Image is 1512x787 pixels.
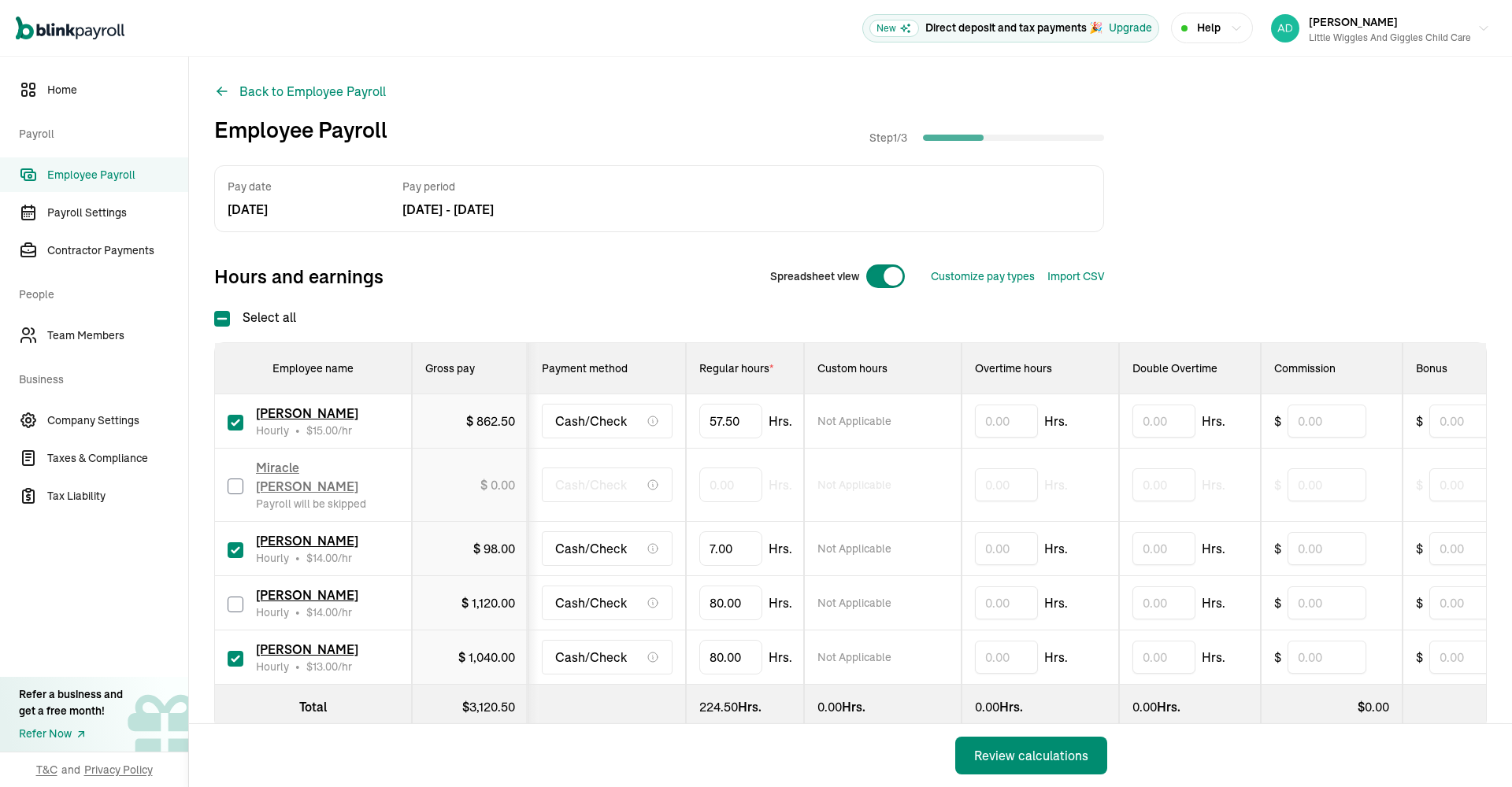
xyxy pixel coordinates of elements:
span: T&C [36,762,57,778]
span: Hrs. [769,648,792,667]
div: Hrs. [1132,697,1247,716]
input: 0.00 [1429,532,1508,565]
span: Hrs. [1202,593,1225,612]
span: 14.00 [313,551,338,565]
input: 0.00 [1288,641,1366,674]
span: Commission [1274,361,1336,375]
span: Payment method [542,361,628,375]
a: Refer Now [19,726,123,742]
div: Payroll will be skipped [256,496,398,512]
div: Hrs. [699,697,791,716]
span: Payroll Settings [47,205,188,221]
span: /hr [306,604,352,620]
input: TextInput [699,404,762,438]
input: TextInput [699,586,762,620]
span: Hours and earnings [214,264,384,289]
input: TextInput [699,467,762,502]
label: Select all [214,308,296,327]
div: Total [228,697,398,716]
div: $ [1274,697,1389,716]
span: Hrs. [1044,412,1068,430]
span: Cash/Check [555,475,627,494]
span: Hrs. [769,593,792,612]
span: 0.00 [1365,699,1389,715]
span: [PERSON_NAME] [256,533,358,549]
span: Not Applicable [817,477,891,493]
span: Taxes & Compliance [47,450,188,467]
input: 0.00 [975,641,1038,674]
span: Pay period [402,179,565,195]
span: Hourly [256,550,289,566]
span: [PERSON_NAME] [256,405,358,421]
span: Regular hours [699,361,773,375]
input: 0.00 [1132,468,1195,501]
div: Hrs. [817,697,948,716]
input: 0.00 [1288,532,1366,565]
span: Business [19,356,179,400]
input: 0.00 [1429,641,1508,674]
input: 0.00 [1429,586,1508,619]
div: Double Overtime [1132,360,1247,376]
div: $ [473,539,515,558]
div: Chat Widget [1433,711,1512,787]
div: Little Wiggles and Giggles Child Care [1309,31,1471,45]
span: Hrs. [1202,648,1225,667]
span: /hr [306,550,352,566]
p: Direct deposit and tax payments 🎉 [925,20,1102,36]
span: $ [306,605,338,619]
span: /hr [306,423,352,438]
span: 0.00 [1132,699,1157,715]
span: [PERSON_NAME] [1309,15,1398,29]
div: $ [425,697,515,716]
span: Cash/Check [555,412,627,430]
div: Customize pay types [931,268,1035,285]
div: $ [466,412,515,430]
span: Overtime hours [975,361,1052,375]
span: 14.00 [313,605,338,619]
span: 0.00 [817,699,842,715]
span: 13.00 [313,660,338,674]
input: 0.00 [975,468,1038,501]
span: Not Applicable [817,595,891,611]
span: $ [1416,412,1423,430]
input: 0.00 [1288,468,1366,501]
button: [PERSON_NAME]Little Wiggles and Giggles Child Care [1265,9,1496,48]
span: $ [1274,412,1281,430]
input: Select all [214,311,230,327]
input: 0.00 [1429,468,1508,501]
span: Miracle [PERSON_NAME] [256,460,358,494]
button: Import CSV [1047,268,1104,285]
span: • [295,604,300,620]
span: New [869,20,919,37]
span: [DATE] - [DATE] [402,200,565,219]
span: Privacy Policy [84,762,153,778]
span: Employee name [272,361,354,375]
span: • [295,423,300,438]
span: Cash/Check [555,648,627,667]
span: Bonus [1416,361,1447,375]
span: 0.00 [975,699,999,715]
span: [DATE] [228,200,268,219]
h1: Employee Payroll [214,113,387,146]
input: 0.00 [1132,641,1195,674]
span: $ [306,423,338,438]
span: [PERSON_NAME] [256,587,358,603]
nav: Global [16,6,124,51]
span: Spreadsheet view [770,268,859,285]
input: 0.00 [1132,405,1195,438]
span: $ [1274,475,1281,494]
span: Pay date [228,179,390,195]
span: Hourly [256,423,289,438]
span: $ [1416,475,1423,494]
span: $ [1274,539,1281,558]
span: Hrs. [1202,475,1225,494]
span: Hrs. [769,475,792,494]
span: Contractor Payments [47,242,188,259]
input: 0.00 [975,586,1038,619]
span: Not Applicable [817,541,891,556]
input: TextInput [699,531,762,566]
input: TextInput [699,640,762,674]
span: 224.50 [699,699,738,715]
span: Company Settings [47,412,188,429]
div: Upgrade [1109,20,1152,36]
